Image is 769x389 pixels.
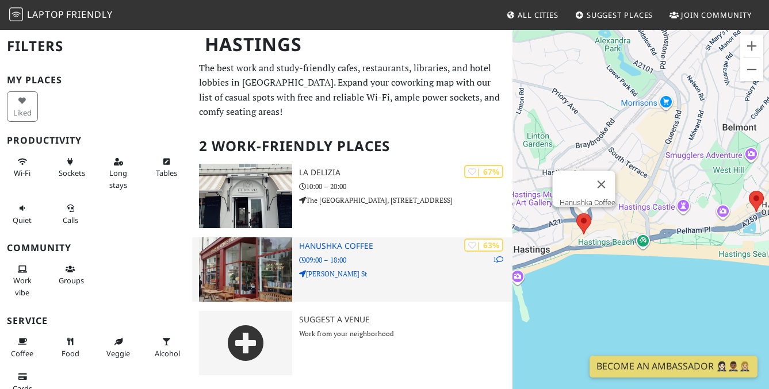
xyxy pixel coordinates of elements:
[7,199,38,229] button: Quiet
[299,181,512,192] p: 10:00 – 20:00
[588,171,615,198] button: Close
[9,7,23,21] img: LaptopFriendly
[106,348,130,359] span: Veggie
[299,195,512,206] p: The [GEOGRAPHIC_DATA], [STREET_ADDRESS]
[587,10,653,20] span: Suggest Places
[196,29,510,60] h1: Hastings
[571,5,658,25] a: Suggest Places
[155,348,180,359] span: Alcohol
[59,275,84,286] span: Group tables
[7,135,185,146] h3: Productivity
[740,58,763,81] button: Zoom out
[151,152,182,183] button: Tables
[192,311,512,375] a: Suggest a Venue Work from your neighborhood
[13,215,32,225] span: Quiet
[199,311,292,375] img: gray-place-d2bdb4477600e061c01bd816cc0f2ef0cfcb1ca9e3ad78868dd16fb2af073a21.png
[518,10,558,20] span: All Cities
[151,332,182,363] button: Alcohol
[502,5,563,25] a: All Cities
[109,168,127,190] span: Long stays
[7,242,185,253] h3: Community
[199,129,506,164] h2: 2 Work-Friendly Places
[156,168,177,178] span: Work-friendly tables
[464,165,503,178] div: | 67%
[493,254,503,265] p: 1
[199,237,292,302] img: Hanushka Coffee
[7,152,38,183] button: Wi-Fi
[55,260,86,290] button: Groups
[299,168,512,178] h3: La Delizia
[299,268,512,279] p: [PERSON_NAME] St
[560,198,615,207] a: Hanushka Coffee
[7,332,38,363] button: Coffee
[464,238,503,252] div: | 63%
[55,152,86,183] button: Sockets
[681,10,752,20] span: Join Community
[55,199,86,229] button: Calls
[7,260,38,302] button: Work vibe
[7,75,185,86] h3: My Places
[27,8,64,21] span: Laptop
[199,61,506,120] p: The best work and study-friendly cafes, restaurants, libraries, and hotel lobbies in [GEOGRAPHIC_...
[62,348,79,359] span: Food
[199,164,292,228] img: La Delizia
[11,348,33,359] span: Coffee
[13,275,32,297] span: People working
[192,164,512,228] a: La Delizia | 67% La Delizia 10:00 – 20:00 The [GEOGRAPHIC_DATA], [STREET_ADDRESS]
[7,29,185,64] h2: Filters
[740,34,763,57] button: Zoom in
[299,328,512,339] p: Work from your neighborhood
[9,5,113,25] a: LaptopFriendly LaptopFriendly
[66,8,112,21] span: Friendly
[14,168,30,178] span: Stable Wi-Fi
[665,5,756,25] a: Join Community
[192,237,512,302] a: Hanushka Coffee | 63% 1 Hanushka Coffee 09:00 – 18:00 [PERSON_NAME] St
[299,241,512,251] h3: Hanushka Coffee
[103,152,134,194] button: Long stays
[59,168,85,178] span: Power sockets
[7,315,185,326] h3: Service
[299,315,512,325] h3: Suggest a Venue
[55,332,86,363] button: Food
[103,332,134,363] button: Veggie
[63,215,78,225] span: Video/audio calls
[299,255,512,265] p: 09:00 – 18:00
